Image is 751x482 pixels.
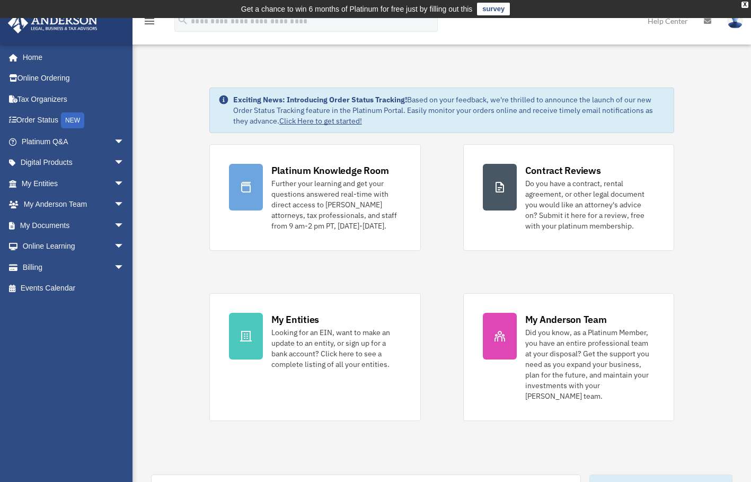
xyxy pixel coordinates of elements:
span: arrow_drop_down [114,257,135,278]
span: arrow_drop_down [114,131,135,153]
a: My Entitiesarrow_drop_down [7,173,140,194]
div: Contract Reviews [525,164,601,177]
a: Order StatusNEW [7,110,140,132]
img: User Pic [727,13,743,29]
span: arrow_drop_down [114,152,135,174]
a: Online Learningarrow_drop_down [7,236,140,257]
span: arrow_drop_down [114,173,135,195]
i: search [177,14,189,26]
strong: Exciting News: Introducing Order Status Tracking! [233,95,407,104]
div: Further your learning and get your questions answered real-time with direct access to [PERSON_NAM... [271,178,401,231]
a: Platinum Knowledge Room Further your learning and get your questions answered real-time with dire... [209,144,421,251]
a: menu [143,19,156,28]
a: My Documentsarrow_drop_down [7,215,140,236]
a: Contract Reviews Do you have a contract, rental agreement, or other legal document you would like... [463,144,675,251]
div: Did you know, as a Platinum Member, you have an entire professional team at your disposal? Get th... [525,327,655,401]
a: Events Calendar [7,278,140,299]
a: Online Ordering [7,68,140,89]
a: Billingarrow_drop_down [7,257,140,278]
a: Platinum Q&Aarrow_drop_down [7,131,140,152]
span: arrow_drop_down [114,215,135,236]
div: NEW [61,112,84,128]
span: arrow_drop_down [114,194,135,216]
a: Tax Organizers [7,89,140,110]
div: close [741,2,748,8]
a: Home [7,47,135,68]
img: Anderson Advisors Platinum Portal [5,13,101,33]
i: menu [143,15,156,28]
div: Based on your feedback, we're thrilled to announce the launch of our new Order Status Tracking fe... [233,94,666,126]
span: arrow_drop_down [114,236,135,258]
a: survey [477,3,510,15]
div: My Entities [271,313,319,326]
div: Platinum Knowledge Room [271,164,389,177]
div: Do you have a contract, rental agreement, or other legal document you would like an attorney's ad... [525,178,655,231]
div: Looking for an EIN, want to make an update to an entity, or sign up for a bank account? Click her... [271,327,401,370]
div: My Anderson Team [525,313,607,326]
a: My Anderson Teamarrow_drop_down [7,194,140,215]
a: Click Here to get started! [279,116,362,126]
a: Digital Productsarrow_drop_down [7,152,140,173]
a: My Anderson Team Did you know, as a Platinum Member, you have an entire professional team at your... [463,293,675,421]
div: Get a chance to win 6 months of Platinum for free just by filling out this [241,3,473,15]
a: My Entities Looking for an EIN, want to make an update to an entity, or sign up for a bank accoun... [209,293,421,421]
